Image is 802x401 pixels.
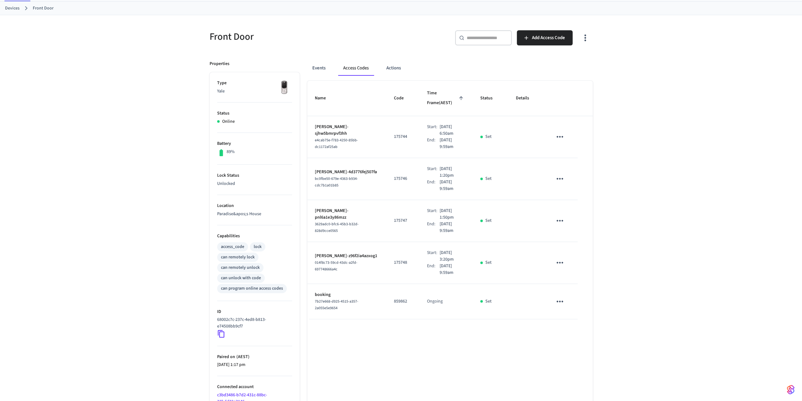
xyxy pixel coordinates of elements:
div: End: [427,179,440,192]
div: End: [427,263,440,276]
p: Status [217,110,292,117]
p: Properties [210,61,229,67]
p: 68002c7c-237c-4ed8-b813-e74508bb9cf7 [217,316,290,330]
div: Start: [427,166,439,179]
img: Yale Assure Touchscreen Wifi Smart Lock, Satin Nickel, Front [276,80,292,96]
p: Set [485,133,492,140]
div: End: [427,137,440,150]
p: 175744 [394,133,412,140]
p: Type [217,80,292,86]
span: 014f8c73-59cd-43dc-a2fd-697748666a4c [315,260,357,272]
p: [DATE] 1:20pm [440,166,465,179]
p: Capabilities [217,233,292,239]
p: Paired on [217,354,292,360]
div: can unlock with code [221,275,261,281]
p: Set [485,175,492,182]
span: Time Frame(AEST) [427,88,465,108]
div: Start: [427,208,439,221]
p: [DATE] 6:50am [440,124,465,137]
div: ant example [307,61,593,76]
button: Actions [381,61,406,76]
p: Location [217,203,292,209]
p: Set [485,298,492,305]
img: SeamLogoGradient.69752ec5.svg [787,385,794,395]
span: ( AEST ) [235,354,250,360]
p: Yale [217,88,292,95]
p: 175747 [394,217,412,224]
span: 7b27e668-d925-4515-a357-2a055e5e9654 [315,299,358,311]
p: Set [485,217,492,224]
p: [DATE] 9:59am [440,221,465,234]
a: Devices [5,5,20,12]
div: access_code [221,244,244,250]
p: Online [222,118,235,125]
p: [DATE] 3:20pm [440,250,465,263]
div: Start: [427,124,440,137]
p: 175748 [394,259,412,266]
div: can remotely lock [221,254,255,261]
div: can remotely unlock [221,264,260,271]
p: Battery [217,140,292,147]
span: Details [516,93,537,103]
span: e4cab75e-f783-4250-85bb-dc1172af25ab [315,138,358,150]
p: [PERSON_NAME]-z96f2ia4azxog1 [315,253,379,259]
p: [DATE] 9:59am [440,179,465,192]
p: [PERSON_NAME]-4d3776fej507fa [315,169,379,175]
div: can program online access codes [221,285,283,292]
div: Start: [427,250,439,263]
span: Add Access Code [532,34,565,42]
p: booking [315,292,379,298]
p: Lock Status [217,172,292,179]
button: Access Codes [338,61,374,76]
p: [DATE] 1:50pm [440,208,465,221]
p: Paradise&apos;s House [217,211,292,217]
p: [DATE] 9:59am [440,137,465,150]
p: ID [217,309,292,315]
td: Ongoing [419,284,473,319]
p: [DATE] 1:17 pm [217,362,292,368]
p: [PERSON_NAME]-sjhw5bmrpvf3hh [315,124,379,137]
p: 859862 [394,298,412,305]
h5: Front Door [210,30,397,43]
button: Events [307,61,331,76]
div: End: [427,221,440,234]
div: lock [254,244,262,250]
span: Name [315,93,334,103]
p: Set [485,259,492,266]
p: Connected account [217,384,292,390]
p: 89% [227,149,235,155]
span: bc0fbe50-679e-4363-b934-cdc7b1a01b85 [315,176,358,188]
p: Unlocked [217,180,292,187]
p: [PERSON_NAME]-pnl6a1e3y86mzz [315,208,379,221]
a: Front Door [33,5,54,12]
span: Code [394,93,412,103]
p: [DATE] 9:59am [440,263,465,276]
span: Status [480,93,501,103]
p: 175746 [394,175,412,182]
span: 3629adc0-bfc6-45b3-b32d-828d9cce0565 [315,221,359,233]
button: Add Access Code [517,30,573,45]
table: sticky table [307,81,593,319]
